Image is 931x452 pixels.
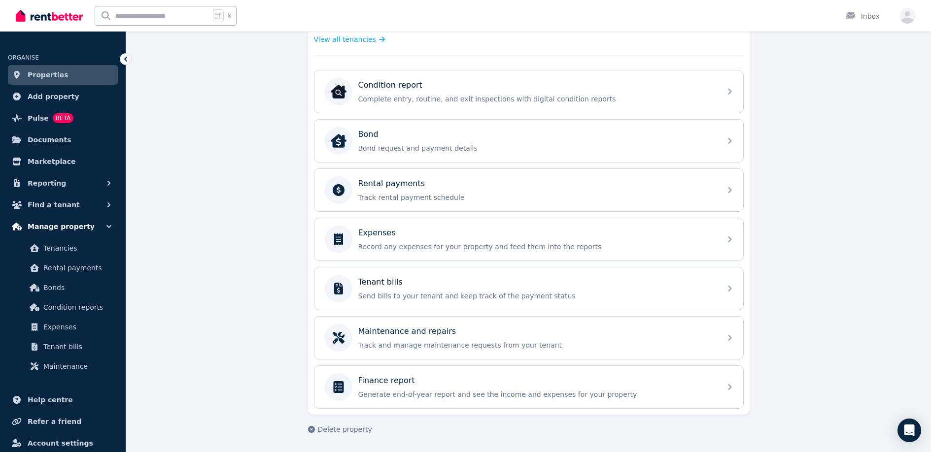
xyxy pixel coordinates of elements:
[53,113,73,123] span: BETA
[331,84,346,99] img: Condition report
[28,394,73,406] span: Help centre
[43,341,110,353] span: Tenant bills
[358,291,715,301] p: Send bills to your tenant and keep track of the payment status
[12,297,114,317] a: Condition reports
[43,282,110,293] span: Bonds
[228,12,231,20] span: k
[28,112,49,124] span: Pulse
[28,199,80,211] span: Find a tenant
[8,65,118,85] a: Properties
[314,267,743,310] a: Tenant billsSend bills to your tenant and keep track of the payment status
[8,54,39,61] span: ORGANISE
[358,276,403,288] p: Tenant bills
[358,340,715,350] p: Track and manage maintenance requests from your tenant
[12,258,114,278] a: Rental payments
[12,278,114,297] a: Bonds
[28,221,95,232] span: Manage property
[8,130,118,150] a: Documents
[314,169,743,211] a: Rental paymentsTrack rental payment schedule
[43,360,110,372] span: Maintenance
[12,238,114,258] a: Tenancies
[8,173,118,193] button: Reporting
[314,34,376,44] span: View all tenancies
[358,375,415,387] p: Finance report
[8,108,118,128] a: PulseBETA
[28,416,81,427] span: Refer a friend
[8,195,118,215] button: Find a tenant
[28,156,75,167] span: Marketplace
[8,390,118,410] a: Help centre
[358,79,422,91] p: Condition report
[314,70,743,113] a: Condition reportCondition reportComplete entry, routine, and exit inspections with digital condit...
[358,129,379,140] p: Bond
[28,134,71,146] span: Documents
[358,143,715,153] p: Bond request and payment details
[331,133,346,149] img: Bond
[8,152,118,171] a: Marketplace
[8,87,118,106] a: Add property
[43,321,110,333] span: Expenses
[897,419,921,442] div: Open Intercom Messenger
[358,193,715,202] p: Track rental payment schedule
[314,120,743,162] a: BondBondBond request and payment details
[845,11,880,21] div: Inbox
[43,301,110,313] span: Condition reports
[358,325,456,337] p: Maintenance and repairs
[12,356,114,376] a: Maintenance
[28,437,93,449] span: Account settings
[358,242,715,252] p: Record any expenses for your property and feed them into the reports
[358,227,396,239] p: Expenses
[28,177,66,189] span: Reporting
[358,178,425,190] p: Rental payments
[16,8,83,23] img: RentBetter
[318,424,372,434] span: Delete property
[314,366,743,408] a: Finance reportGenerate end-of-year report and see the income and expenses for your property
[12,317,114,337] a: Expenses
[28,91,79,102] span: Add property
[43,262,110,274] span: Rental payments
[43,242,110,254] span: Tenancies
[8,412,118,431] a: Refer a friend
[314,34,385,44] a: View all tenancies
[8,217,118,236] button: Manage property
[358,389,715,399] p: Generate end-of-year report and see the income and expenses for your property
[28,69,69,81] span: Properties
[358,94,715,104] p: Complete entry, routine, and exit inspections with digital condition reports
[12,337,114,356] a: Tenant bills
[314,317,743,359] a: Maintenance and repairsTrack and manage maintenance requests from your tenant
[314,218,743,260] a: ExpensesRecord any expenses for your property and feed them into the reports
[308,424,372,434] button: Delete property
